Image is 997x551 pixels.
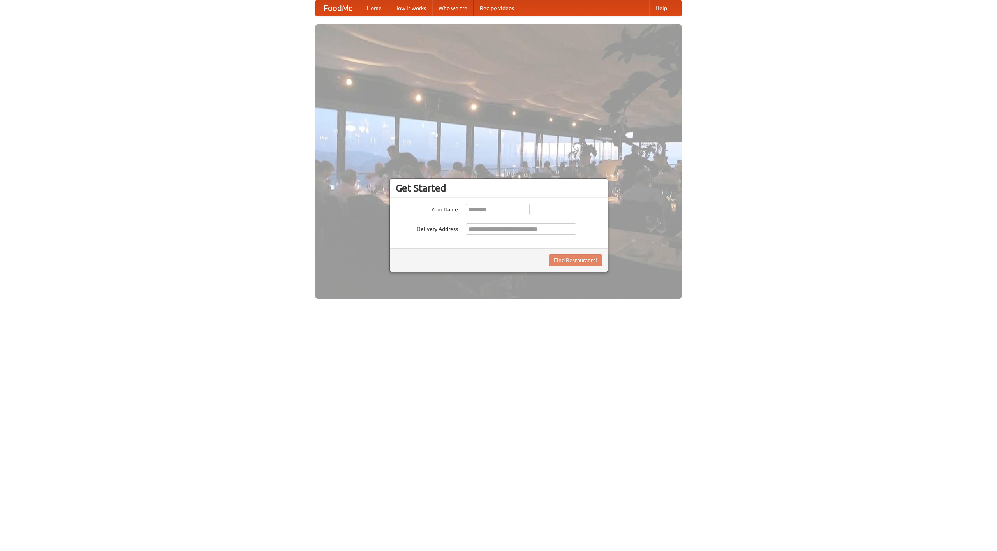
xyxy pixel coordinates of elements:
h3: Get Started [396,182,602,194]
a: Help [649,0,673,16]
label: Your Name [396,204,458,213]
a: Who we are [432,0,474,16]
a: FoodMe [316,0,361,16]
label: Delivery Address [396,223,458,233]
button: Find Restaurants! [549,254,602,266]
a: Recipe videos [474,0,520,16]
a: How it works [388,0,432,16]
a: Home [361,0,388,16]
